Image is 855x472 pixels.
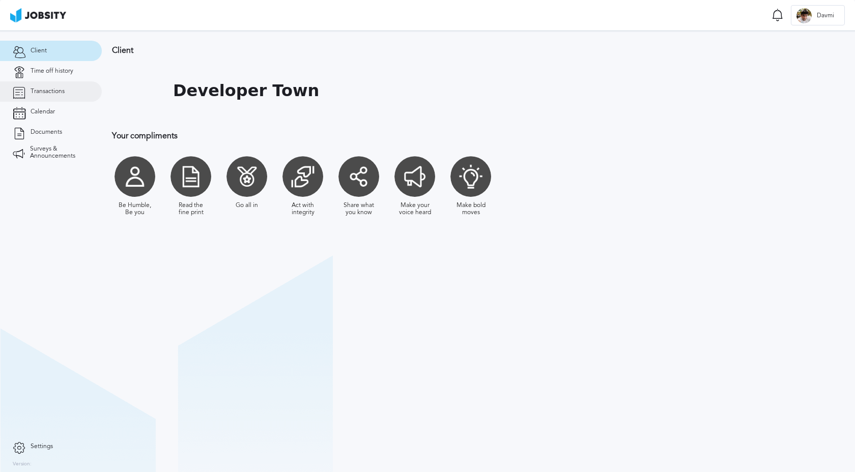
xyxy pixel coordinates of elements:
[236,202,258,209] div: Go all in
[31,443,53,450] span: Settings
[112,131,664,140] h3: Your compliments
[453,202,489,216] div: Make bold moves
[173,81,319,100] h1: Developer Town
[285,202,321,216] div: Act with integrity
[31,47,47,54] span: Client
[397,202,433,216] div: Make your voice heard
[341,202,377,216] div: Share what you know
[31,88,65,95] span: Transactions
[31,108,55,115] span: Calendar
[31,129,62,136] span: Documents
[10,8,66,22] img: ab4bad089aa723f57921c736e9817d99.png
[173,202,209,216] div: Read the fine print
[30,145,89,160] span: Surveys & Announcements
[112,46,664,55] h3: Client
[796,8,812,23] div: D
[791,5,845,25] button: DDavmi
[812,12,839,19] span: Davmi
[13,461,32,467] label: Version:
[31,68,73,75] span: Time off history
[117,202,153,216] div: Be Humble, Be you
